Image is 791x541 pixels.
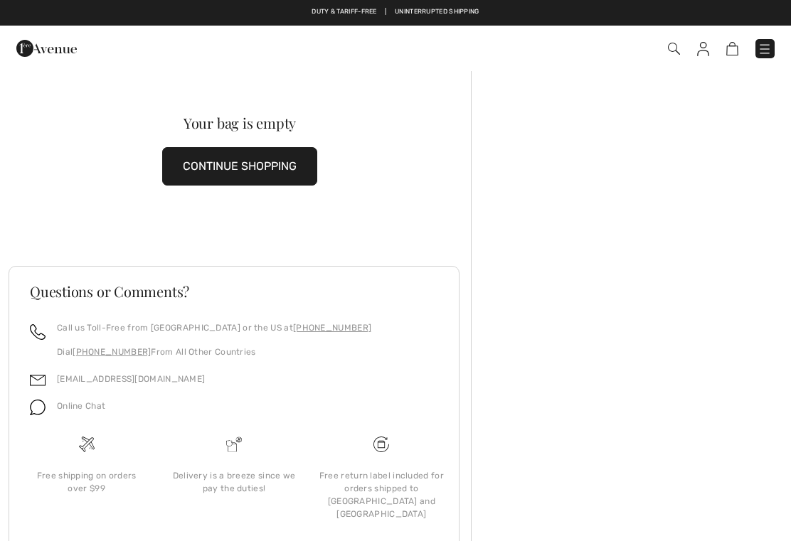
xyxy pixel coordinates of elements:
p: Call us Toll-Free from [GEOGRAPHIC_DATA] or the US at [57,321,371,334]
img: Delivery is a breeze since we pay the duties! [226,436,242,452]
a: [PHONE_NUMBER] [73,347,151,357]
div: Free shipping on orders over $99 [24,469,149,495]
div: Delivery is a breeze since we pay the duties! [171,469,296,495]
img: Free shipping on orders over $99 [373,436,389,452]
img: Menu [758,42,772,56]
img: email [30,373,46,388]
a: [PHONE_NUMBER] [293,323,371,333]
img: My Info [697,42,709,56]
img: Free shipping on orders over $99 [79,436,95,452]
p: Dial From All Other Countries [57,346,371,358]
img: Shopping Bag [726,42,738,55]
button: CONTINUE SHOPPING [162,147,317,186]
a: [EMAIL_ADDRESS][DOMAIN_NAME] [57,374,205,384]
div: Free return label included for orders shipped to [GEOGRAPHIC_DATA] and [GEOGRAPHIC_DATA] [319,469,444,520]
h3: Questions or Comments? [30,284,438,299]
a: 1ère Avenue [16,41,77,54]
span: Online Chat [57,401,105,411]
img: call [30,324,46,340]
img: chat [30,400,46,415]
img: Search [668,43,680,55]
img: 1ère Avenue [16,34,77,63]
div: Your bag is empty [32,116,448,130]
